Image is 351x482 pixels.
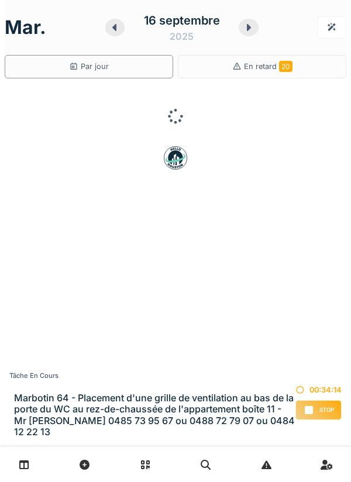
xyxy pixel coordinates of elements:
span: En retard [244,62,292,71]
span: Stop [319,406,334,414]
img: badge-BVDL4wpA.svg [164,146,187,170]
h1: mar. [5,16,46,39]
span: 20 [279,61,292,72]
h3: Marbotin 64 - Placement d'une grille de ventilation au bas de la porte du WC au rez-de-chaussée d... [14,393,295,438]
div: 2025 [170,29,194,43]
div: 00:34:14 [295,384,342,395]
div: Tâche en cours [9,371,295,381]
div: Par jour [69,61,109,72]
div: 16 septembre [144,12,220,29]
